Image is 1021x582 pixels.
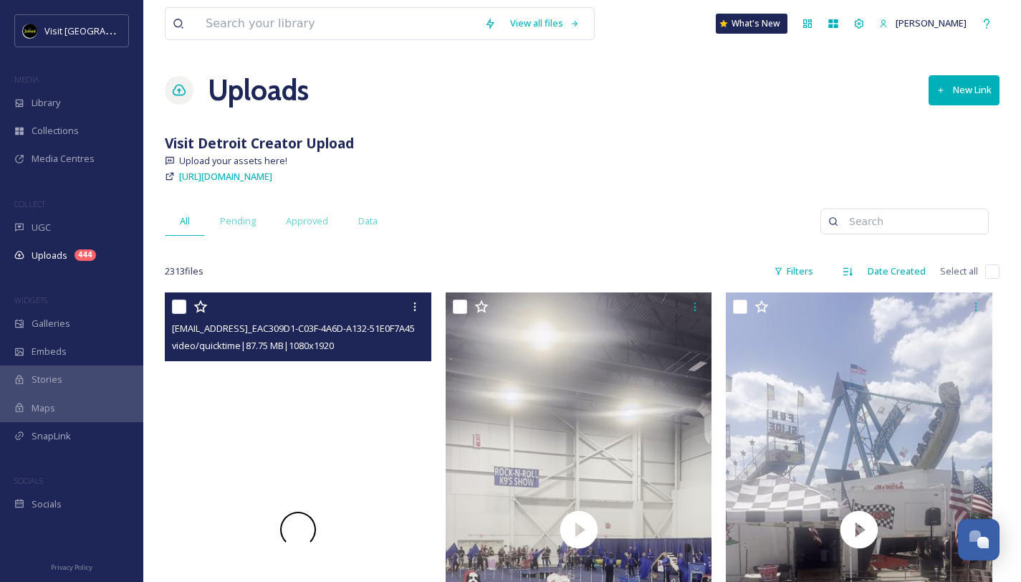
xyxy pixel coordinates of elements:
[14,475,43,486] span: SOCIALS
[44,24,155,37] span: Visit [GEOGRAPHIC_DATA]
[179,154,287,168] span: Upload your assets here!
[23,24,37,38] img: VISIT%20DETROIT%20LOGO%20-%20BLACK%20BACKGROUND.png
[872,9,974,37] a: [PERSON_NAME]
[958,519,1000,560] button: Open Chat
[220,214,256,228] span: Pending
[14,295,47,305] span: WIDGETS
[179,168,272,185] a: [URL][DOMAIN_NAME]
[929,75,1000,105] button: New Link
[32,249,67,262] span: Uploads
[767,257,820,285] div: Filters
[32,221,51,234] span: UGC
[32,429,71,443] span: SnapLink
[32,152,95,166] span: Media Centres
[14,74,39,85] span: MEDIA
[172,339,334,352] span: video/quicktime | 87.75 MB | 1080 x 1920
[51,558,92,575] a: Privacy Policy
[940,264,978,278] span: Select all
[896,16,967,29] span: [PERSON_NAME]
[32,96,60,110] span: Library
[32,373,62,386] span: Stories
[179,170,272,183] span: [URL][DOMAIN_NAME]
[358,214,378,228] span: Data
[286,214,328,228] span: Approved
[32,345,67,358] span: Embeds
[208,69,309,112] a: Uploads
[75,249,96,261] div: 444
[861,257,933,285] div: Date Created
[172,321,451,335] span: [EMAIL_ADDRESS]_EAC309D1-C03F-4A6D-A132-51E0F7A45AFC.mov
[32,317,70,330] span: Galleries
[716,14,787,34] a: What's New
[32,401,55,415] span: Maps
[180,214,190,228] span: All
[165,133,354,153] strong: Visit Detroit Creator Upload
[51,563,92,572] span: Privacy Policy
[842,207,981,236] input: Search
[32,124,79,138] span: Collections
[32,497,62,511] span: Socials
[165,264,203,278] span: 2313 file s
[198,8,477,39] input: Search your library
[503,9,587,37] a: View all files
[14,199,45,209] span: COLLECT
